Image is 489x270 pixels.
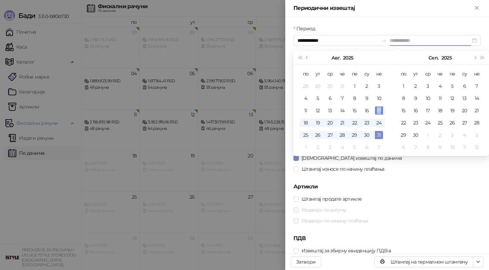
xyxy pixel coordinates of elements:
div: 21 [338,119,346,127]
div: 30 [412,131,420,139]
div: 9 [363,94,371,102]
div: 6 [460,82,469,90]
div: 4 [338,143,346,151]
td: 2025-08-05 [312,92,324,104]
span: Извештај за збирну евиденцију ПДВ-а [299,247,394,254]
div: 5 [314,94,322,102]
td: 2025-09-04 [336,141,348,153]
div: 27 [460,119,469,127]
td: 2025-08-03 [373,80,385,92]
button: Изабери годину [441,51,452,65]
div: 22 [350,119,359,127]
td: 2025-08-09 [361,92,373,104]
th: ут [410,68,422,80]
div: 2 [412,82,420,90]
td: 2025-09-03 [324,141,336,153]
div: 31 [338,82,346,90]
th: по [397,68,410,80]
div: 23 [363,119,371,127]
div: 23 [412,119,420,127]
button: Штампај на термалном штампачу [374,256,473,267]
div: 1 [424,131,432,139]
td: 2025-08-23 [361,117,373,129]
div: 20 [460,106,469,115]
td: 2025-10-11 [458,141,471,153]
td: 2025-08-04 [300,92,312,104]
td: 2025-09-25 [434,117,446,129]
span: Раздвоји по датуму [299,206,349,214]
div: 5 [350,143,359,151]
div: 10 [375,94,383,102]
span: Штампај износе по начину плаћања [299,165,387,173]
label: Период [293,25,319,32]
td: 2025-09-09 [410,92,422,104]
div: 24 [375,119,383,127]
th: не [471,68,483,80]
td: 2025-09-05 [446,80,458,92]
th: по [300,68,312,80]
td: 2025-09-18 [434,104,446,117]
td: 2025-08-13 [324,104,336,117]
div: 15 [399,106,407,115]
td: 2025-10-09 [434,141,446,153]
span: swap-right [381,38,387,43]
td: 2025-09-28 [471,117,483,129]
td: 2025-08-15 [348,104,361,117]
th: пе [446,68,458,80]
td: 2025-08-06 [324,92,336,104]
td: 2025-09-01 [397,80,410,92]
td: 2025-09-21 [471,104,483,117]
div: 20 [326,119,334,127]
input: Период [297,37,379,44]
th: не [373,68,385,80]
td: 2025-08-12 [312,104,324,117]
div: 24 [424,119,432,127]
td: 2025-10-04 [458,129,471,141]
div: 19 [448,106,456,115]
span: to [381,38,387,43]
td: 2025-07-29 [312,80,324,92]
td: 2025-09-01 [300,141,312,153]
td: 2025-09-17 [422,104,434,117]
td: 2025-07-28 [300,80,312,92]
td: 2025-09-03 [422,80,434,92]
div: 28 [338,131,346,139]
div: 10 [448,143,456,151]
th: су [458,68,471,80]
button: Изабери месец [429,51,438,65]
div: 5 [448,82,456,90]
td: 2025-10-01 [422,129,434,141]
button: Следећи месец (PageDown) [471,51,478,65]
div: 29 [350,131,359,139]
td: 2025-10-08 [422,141,434,153]
td: 2025-08-08 [348,92,361,104]
td: 2025-07-30 [324,80,336,92]
td: 2025-08-27 [324,129,336,141]
div: 13 [460,94,469,102]
div: 15 [350,106,359,115]
div: 7 [338,94,346,102]
div: 11 [302,106,310,115]
button: Изабери годину [343,51,353,65]
div: 12 [473,143,481,151]
div: 8 [350,94,359,102]
td: 2025-08-28 [336,129,348,141]
div: 26 [314,131,322,139]
td: 2025-10-07 [410,141,422,153]
td: 2025-08-29 [348,129,361,141]
div: 30 [363,131,371,139]
td: 2025-07-31 [336,80,348,92]
div: 6 [326,94,334,102]
button: Претходни месец (PageUp) [304,51,311,65]
div: 28 [302,82,310,90]
div: 11 [436,94,444,102]
div: 30 [326,82,334,90]
td: 2025-10-02 [434,129,446,141]
th: ср [324,68,336,80]
div: 10 [424,94,432,102]
th: ут [312,68,324,80]
td: 2025-08-02 [361,80,373,92]
td: 2025-09-23 [410,117,422,129]
td: 2025-08-16 [361,104,373,117]
div: Периодични извештај [293,4,473,12]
